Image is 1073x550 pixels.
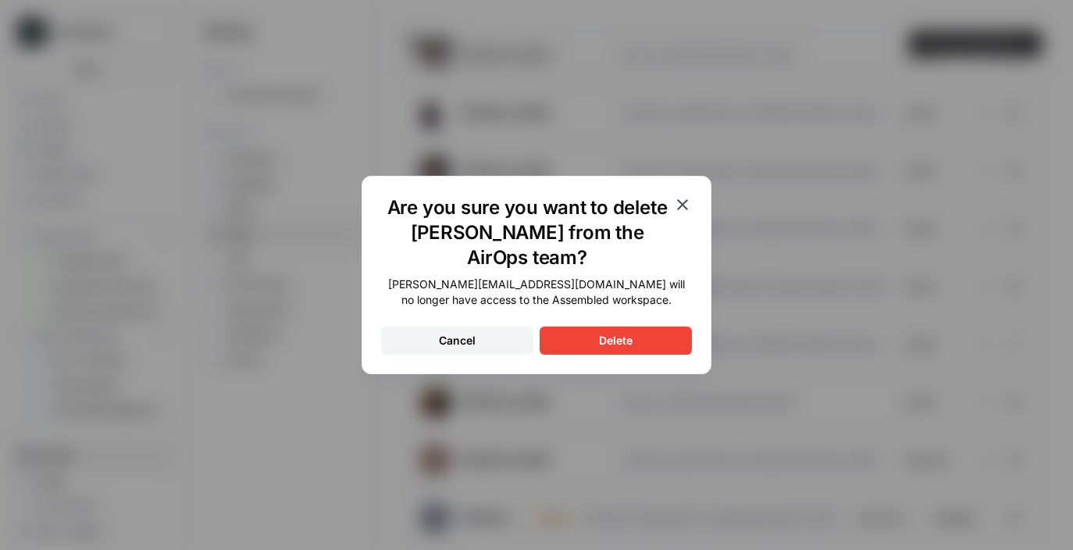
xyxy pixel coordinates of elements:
div: [PERSON_NAME][EMAIL_ADDRESS][DOMAIN_NAME] will no longer have access to the Assembled workspace. [381,277,692,308]
div: Cancel [439,333,476,348]
button: Delete [540,327,692,355]
div: Delete [599,333,633,348]
button: Cancel [381,327,533,355]
h1: Are you sure you want to delete [PERSON_NAME] from the AirOps team? [381,195,673,270]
